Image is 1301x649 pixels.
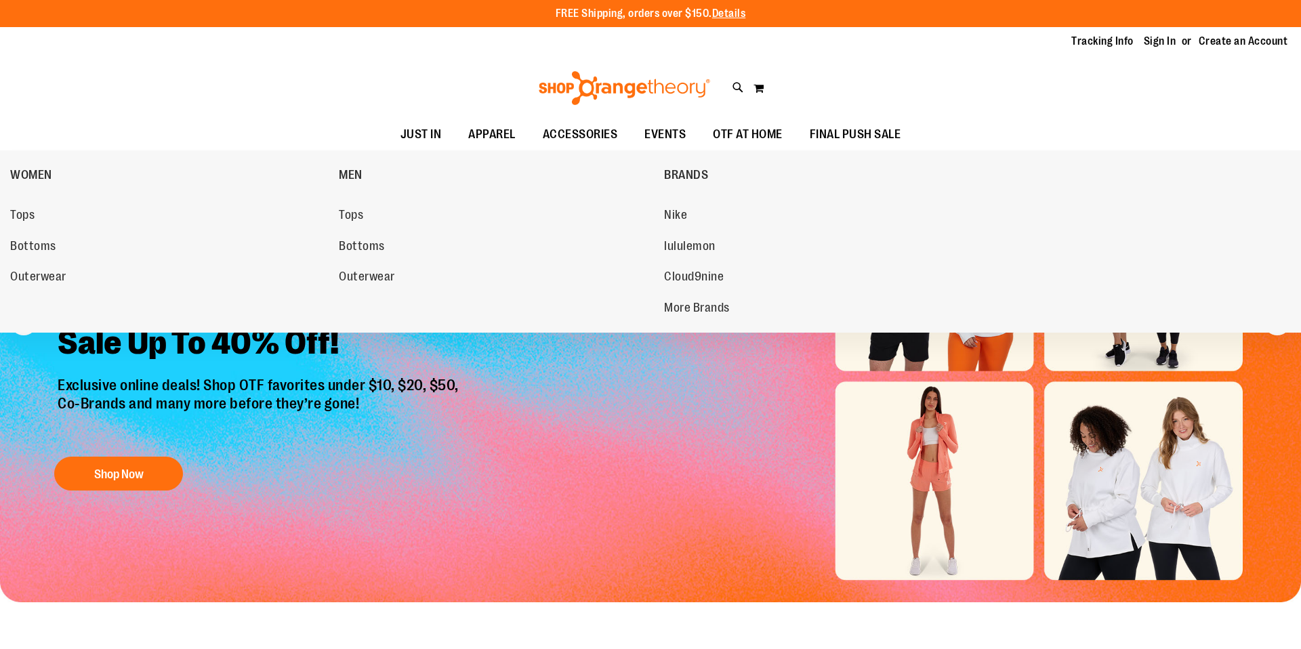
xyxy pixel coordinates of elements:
[339,239,385,256] span: Bottoms
[339,208,363,225] span: Tops
[644,119,686,150] span: EVENTS
[1071,34,1134,49] a: Tracking Info
[47,272,472,497] a: Final Chance To Save -Sale Up To 40% Off! Exclusive online deals! Shop OTF favorites under $10, $...
[664,270,724,287] span: Cloud9nine
[712,7,746,20] a: Details
[339,270,395,287] span: Outerwear
[10,157,332,192] a: WOMEN
[10,208,35,225] span: Tops
[54,457,183,490] button: Shop Now
[387,119,455,150] a: JUST IN
[556,6,746,22] p: FREE Shipping, orders over $150.
[47,377,472,443] p: Exclusive online deals! Shop OTF favorites under $10, $20, $50, Co-Brands and many more before th...
[713,119,783,150] span: OTF AT HOME
[529,119,632,150] a: ACCESSORIES
[664,239,716,256] span: lululemon
[339,168,363,185] span: MEN
[631,119,699,150] a: EVENTS
[664,168,708,185] span: BRANDS
[537,71,712,105] img: Shop Orangetheory
[810,119,901,150] span: FINAL PUSH SALE
[400,119,442,150] span: JUST IN
[468,119,516,150] span: APPAREL
[339,157,657,192] a: MEN
[543,119,618,150] span: ACCESSORIES
[699,119,796,150] a: OTF AT HOME
[796,119,915,150] a: FINAL PUSH SALE
[10,239,56,256] span: Bottoms
[455,119,529,150] a: APPAREL
[664,301,730,318] span: More Brands
[10,270,66,287] span: Outerwear
[664,208,687,225] span: Nike
[1199,34,1288,49] a: Create an Account
[1144,34,1176,49] a: Sign In
[664,157,986,192] a: BRANDS
[10,168,52,185] span: WOMEN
